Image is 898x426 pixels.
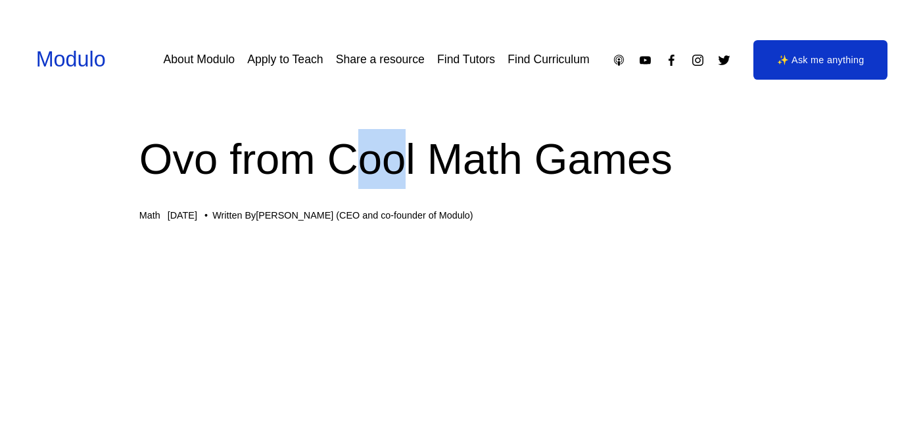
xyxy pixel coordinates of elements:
a: Instagram [691,53,705,67]
a: Apple Podcasts [612,53,626,67]
h1: Ovo from Cool Math Games [139,129,759,189]
div: Written By [212,210,473,221]
a: Share a resource [336,48,425,71]
a: Modulo [36,47,106,71]
a: About Modulo [163,48,235,71]
a: Find Curriculum [508,48,589,71]
a: [PERSON_NAME] (CEO and co-founder of Modulo) [256,210,473,221]
a: Find Tutors [437,48,495,71]
a: ✨ Ask me anything [753,40,887,80]
a: Apply to Teach [247,48,323,71]
a: YouTube [638,53,652,67]
span: [DATE] [168,210,197,221]
a: Facebook [665,53,678,67]
a: Math [139,210,160,221]
a: Twitter [717,53,731,67]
